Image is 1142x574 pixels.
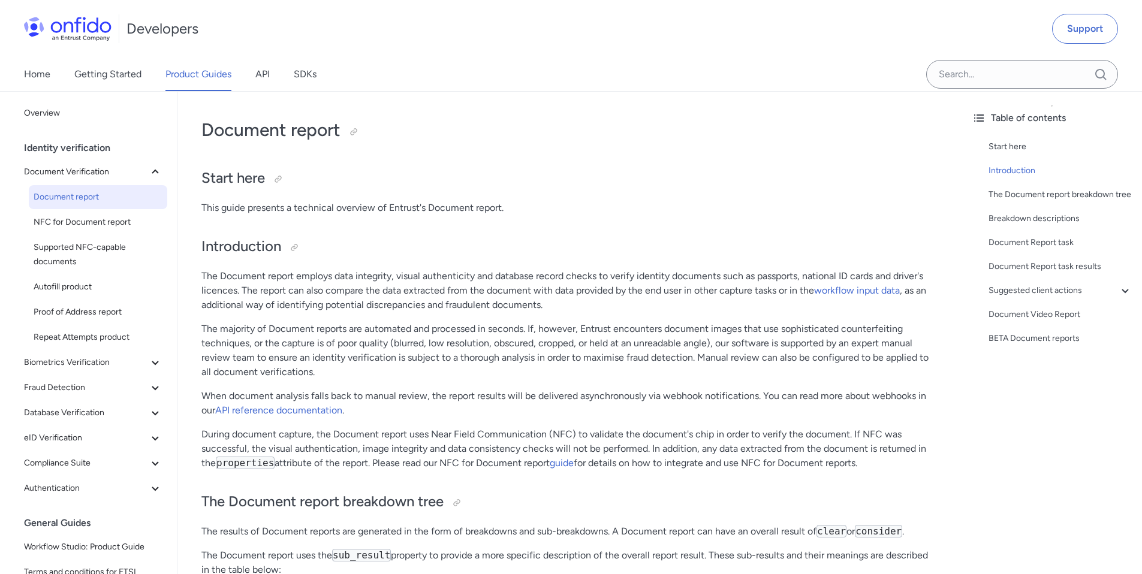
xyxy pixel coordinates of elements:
a: workflow input data [814,285,900,296]
span: Repeat Attempts product [34,330,162,345]
a: Overview [19,101,167,125]
p: The majority of Document reports are automated and processed in seconds. If, however, Entrust enc... [201,322,938,379]
h1: Document report [201,118,938,142]
p: During document capture, the Document report uses Near Field Communication (NFC) to validate the ... [201,427,938,470]
h2: Start here [201,168,938,189]
a: Support [1052,14,1118,44]
span: Supported NFC-capable documents [34,240,162,269]
button: Authentication [19,476,167,500]
a: BETA Document reports [989,331,1132,346]
span: Authentication [24,481,148,496]
a: Repeat Attempts product [29,325,167,349]
a: Getting Started [74,58,141,91]
a: The Document report breakdown tree [989,188,1132,202]
h2: The Document report breakdown tree [201,492,938,512]
span: eID Verification [24,431,148,445]
a: Workflow Studio: Product Guide [19,535,167,559]
a: SDKs [294,58,317,91]
h1: Developers [126,19,198,38]
a: Start here [989,140,1132,154]
a: Introduction [989,164,1132,178]
code: sub_result [332,549,391,561]
a: Proof of Address report [29,300,167,324]
input: Onfido search input field [926,60,1118,89]
p: The results of Document reports are generated in the form of breakdowns and sub-breakdowns. A Doc... [201,524,938,539]
a: API [255,58,270,91]
h2: Introduction [201,237,938,257]
button: Document Verification [19,160,167,184]
code: consider [855,525,902,537]
span: Proof of Address report [34,305,162,319]
span: Biometrics Verification [24,355,148,370]
a: Home [24,58,50,91]
span: NFC for Document report [34,215,162,229]
a: Document Report task [989,235,1132,250]
code: clear [816,525,846,537]
a: Product Guides [165,58,231,91]
span: Compliance Suite [24,456,148,470]
p: When document analysis falls back to manual review, the report results will be delivered asynchro... [201,389,938,418]
button: eID Verification [19,426,167,450]
button: Database Verification [19,401,167,425]
span: Fraud Detection [24,380,148,395]
a: Document Video Report [989,307,1132,322]
a: guide [550,457,574,469]
span: Database Verification [24,406,148,420]
a: Supported NFC-capable documents [29,235,167,274]
button: Biometrics Verification [19,351,167,374]
span: Workflow Studio: Product Guide [24,540,162,554]
a: Document Report task results [989,259,1132,274]
button: Compliance Suite [19,451,167,475]
span: Document report [34,190,162,204]
span: Overview [24,106,162,120]
a: API reference documentation [215,404,342,416]
span: Autofill product [34,280,162,294]
a: Autofill product [29,275,167,299]
p: The Document report employs data integrity, visual authenticity and database record checks to ver... [201,269,938,312]
code: properties [216,457,275,469]
div: General Guides [24,511,172,535]
a: Suggested client actions [989,283,1132,298]
a: Document report [29,185,167,209]
button: Fraud Detection [19,376,167,400]
div: Table of contents [972,111,1132,125]
img: Onfido Logo [24,17,112,41]
a: NFC for Document report [29,210,167,234]
div: Identity verification [24,136,172,160]
span: Document Verification [24,165,148,179]
a: Breakdown descriptions [989,212,1132,226]
p: This guide presents a technical overview of Entrust's Document report. [201,201,938,215]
